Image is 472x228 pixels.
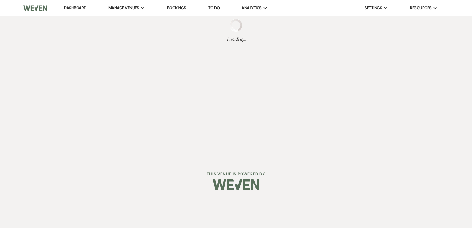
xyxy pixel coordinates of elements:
[230,19,242,32] img: loading spinner
[167,5,186,11] a: Bookings
[64,5,86,11] a: Dashboard
[208,5,220,11] a: To Do
[365,5,382,11] span: Settings
[108,5,139,11] span: Manage Venues
[410,5,431,11] span: Resources
[23,2,47,15] img: Weven Logo
[227,36,246,43] span: Loading...
[242,5,261,11] span: Analytics
[213,174,259,196] img: Weven Logo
